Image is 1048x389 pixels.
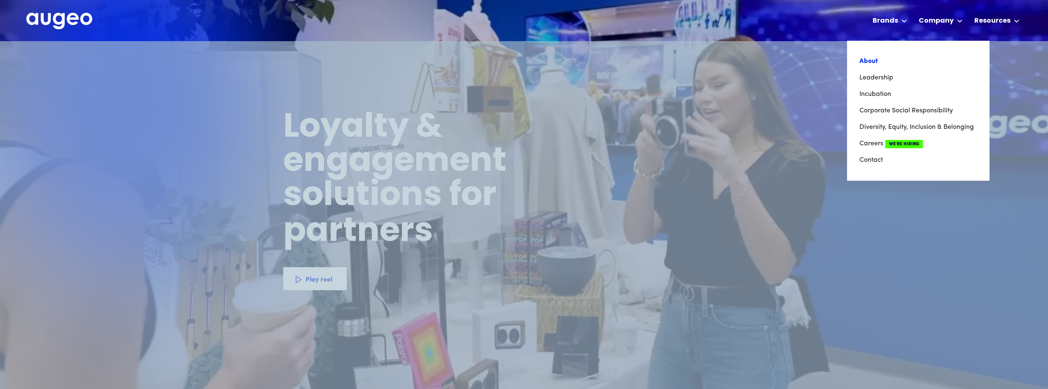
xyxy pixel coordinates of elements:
[859,135,977,152] a: CareersWe're Hiring
[859,119,977,135] a: Diversity, Equity, Inclusion & Belonging
[847,41,990,181] nav: Company
[873,16,898,26] div: Brands
[859,86,977,102] a: Incubation
[26,13,92,30] img: Augeo's full logo in white.
[26,13,92,30] a: home
[859,70,977,86] a: Leadership
[859,152,977,168] a: Contact
[974,16,1011,26] div: Resources
[919,16,954,26] div: Company
[885,140,923,148] span: We're Hiring
[859,102,977,119] a: Corporate Social Responsibility
[859,53,977,70] a: About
